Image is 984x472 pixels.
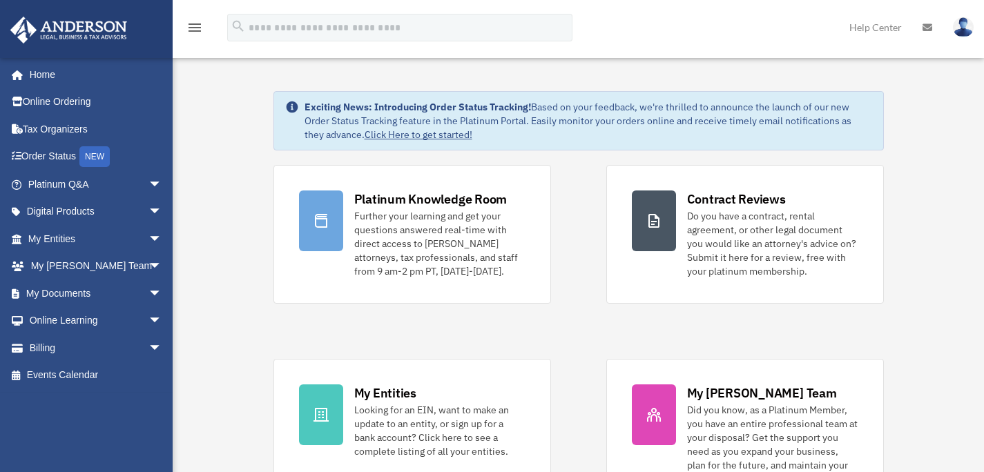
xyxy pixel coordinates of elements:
[687,209,858,278] div: Do you have a contract, rental agreement, or other legal document you would like an attorney's ad...
[687,384,837,402] div: My [PERSON_NAME] Team
[148,198,176,226] span: arrow_drop_down
[6,17,131,43] img: Anderson Advisors Platinum Portal
[148,279,176,308] span: arrow_drop_down
[10,115,183,143] a: Tax Organizers
[148,225,176,253] span: arrow_drop_down
[10,225,183,253] a: My Entitiesarrow_drop_down
[305,100,872,141] div: Based on your feedback, we're thrilled to announce the launch of our new Order Status Tracking fe...
[10,307,183,335] a: Online Learningarrow_drop_down
[10,279,183,307] a: My Documentsarrow_drop_down
[354,384,416,402] div: My Entities
[186,19,203,36] i: menu
[186,24,203,36] a: menu
[273,165,551,304] a: Platinum Knowledge Room Further your learning and get your questions answered real-time with dire...
[953,17,974,37] img: User Pic
[79,146,110,167] div: NEW
[365,128,472,141] a: Click Here to get started!
[10,362,183,389] a: Events Calendar
[10,143,183,171] a: Order StatusNEW
[10,198,183,226] a: Digital Productsarrow_drop_down
[10,334,183,362] a: Billingarrow_drop_down
[148,170,176,199] span: arrow_drop_down
[148,253,176,281] span: arrow_drop_down
[10,61,176,88] a: Home
[10,170,183,198] a: Platinum Q&Aarrow_drop_down
[354,190,508,208] div: Platinum Knowledge Room
[148,334,176,362] span: arrow_drop_down
[305,101,531,113] strong: Exciting News: Introducing Order Status Tracking!
[10,88,183,116] a: Online Ordering
[606,165,884,304] a: Contract Reviews Do you have a contract, rental agreement, or other legal document you would like...
[231,19,246,34] i: search
[354,403,525,458] div: Looking for an EIN, want to make an update to an entity, or sign up for a bank account? Click her...
[687,190,786,208] div: Contract Reviews
[148,307,176,335] span: arrow_drop_down
[354,209,525,278] div: Further your learning and get your questions answered real-time with direct access to [PERSON_NAM...
[10,253,183,280] a: My [PERSON_NAME] Teamarrow_drop_down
